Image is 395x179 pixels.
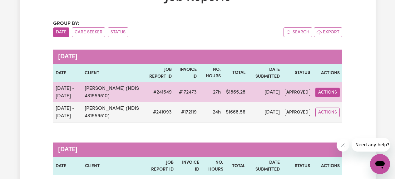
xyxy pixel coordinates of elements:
[313,64,342,82] th: Actions
[285,89,310,96] span: approved
[248,102,283,123] td: [DATE]
[174,102,199,123] td: #172119
[282,64,313,82] th: Status
[145,64,174,82] th: Job Report ID
[223,102,248,123] td: $ 1668.56
[282,157,313,175] th: Status
[176,157,202,175] th: Invoice ID
[315,88,340,97] button: Actions
[82,64,145,82] th: Client
[199,64,223,82] th: No. Hours
[53,21,79,26] span: Group by:
[223,82,248,102] td: $ 1865.28
[213,110,221,115] span: 24 hours
[72,27,105,37] button: sort invoices by care seeker
[223,64,248,82] th: Total
[248,82,283,102] td: [DATE]
[248,64,283,82] th: Date Submitted
[285,109,310,116] span: approved
[53,50,342,64] caption: [DATE]
[202,157,226,175] th: No. Hours
[53,64,82,82] th: Date
[82,82,145,102] td: [PERSON_NAME] (NDIS 431559510)
[108,27,128,37] button: sort invoices by paid status
[82,102,145,123] td: [PERSON_NAME] (NDIS 431559510)
[352,138,390,152] iframe: Message from company
[284,27,312,37] button: Search
[248,157,282,175] th: Date Submitted
[53,157,83,175] th: Date
[370,154,390,174] iframe: Button to launch messaging window
[145,82,174,102] td: # 241549
[226,157,248,175] th: Total
[314,27,342,37] button: Export
[213,90,221,95] span: 27 hours
[53,27,69,37] button: sort invoices by date
[145,102,174,123] td: # 241093
[174,64,199,82] th: Invoice ID
[53,102,82,123] td: [DATE] - [DATE]
[82,157,146,175] th: Client
[53,82,82,102] td: [DATE] - [DATE]
[337,139,349,152] iframe: Close message
[53,143,342,157] caption: [DATE]
[146,157,176,175] th: Job Report ID
[315,108,340,117] button: Actions
[174,82,199,102] td: #172473
[313,157,342,175] th: Actions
